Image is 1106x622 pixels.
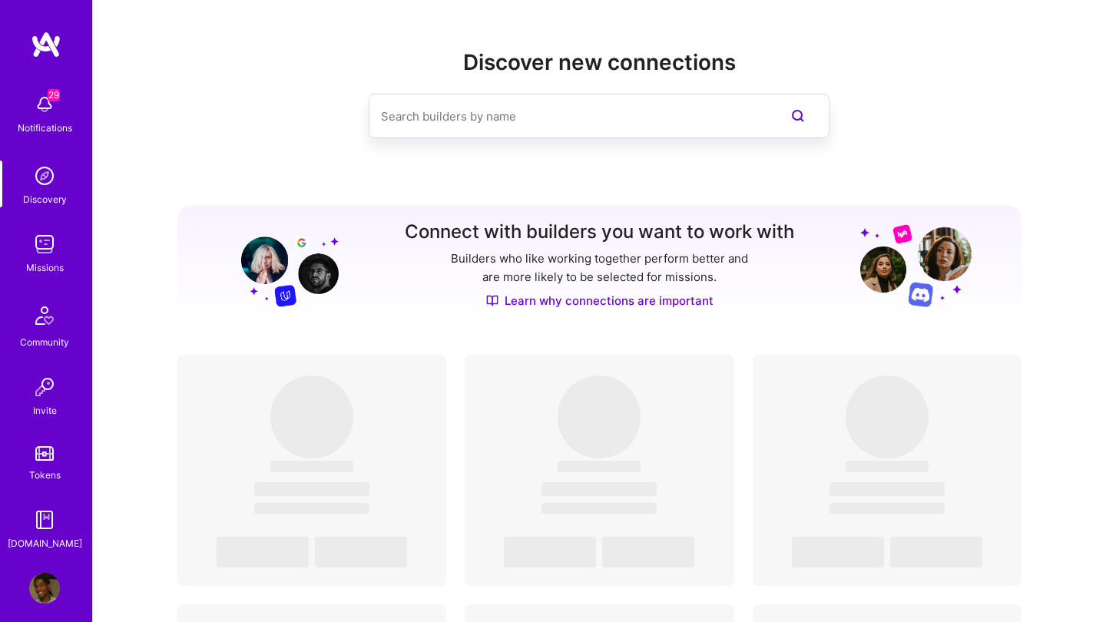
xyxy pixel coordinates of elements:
[26,297,63,334] img: Community
[792,537,884,567] span: ‌
[270,461,353,472] span: ‌
[8,535,82,551] div: [DOMAIN_NAME]
[26,260,64,276] div: Missions
[829,482,945,496] span: ‌
[558,461,641,472] span: ‌
[254,503,369,514] span: ‌
[486,293,714,309] a: Learn why connections are important
[227,223,339,307] img: Grow your network
[789,107,807,125] i: icon SearchPurple
[602,537,694,567] span: ‌
[23,191,67,207] div: Discovery
[25,573,64,604] a: User Avatar
[217,537,309,567] span: ‌
[541,503,657,514] span: ‌
[33,402,57,419] div: Invite
[486,294,498,307] img: Discover
[381,97,756,136] input: Search builders by name
[29,467,61,483] div: Tokens
[48,89,60,101] span: 29
[405,221,794,243] h3: Connect with builders you want to work with
[254,482,369,496] span: ‌
[541,482,657,496] span: ‌
[29,573,60,604] img: User Avatar
[177,50,1022,75] h2: Discover new connections
[846,376,929,458] span: ‌
[20,334,69,350] div: Community
[31,31,61,58] img: logo
[890,537,982,567] span: ‌
[35,446,54,461] img: tokens
[270,376,353,458] span: ‌
[29,505,60,535] img: guide book
[846,461,929,472] span: ‌
[29,89,60,120] img: bell
[829,503,945,514] span: ‌
[558,376,641,458] span: ‌
[860,223,972,307] img: Grow your network
[18,120,72,136] div: Notifications
[448,250,751,286] p: Builders who like working together perform better and are more likely to be selected for missions.
[504,537,596,567] span: ‌
[29,229,60,260] img: teamwork
[315,537,407,567] span: ‌
[29,372,60,402] img: Invite
[29,160,60,191] img: discovery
